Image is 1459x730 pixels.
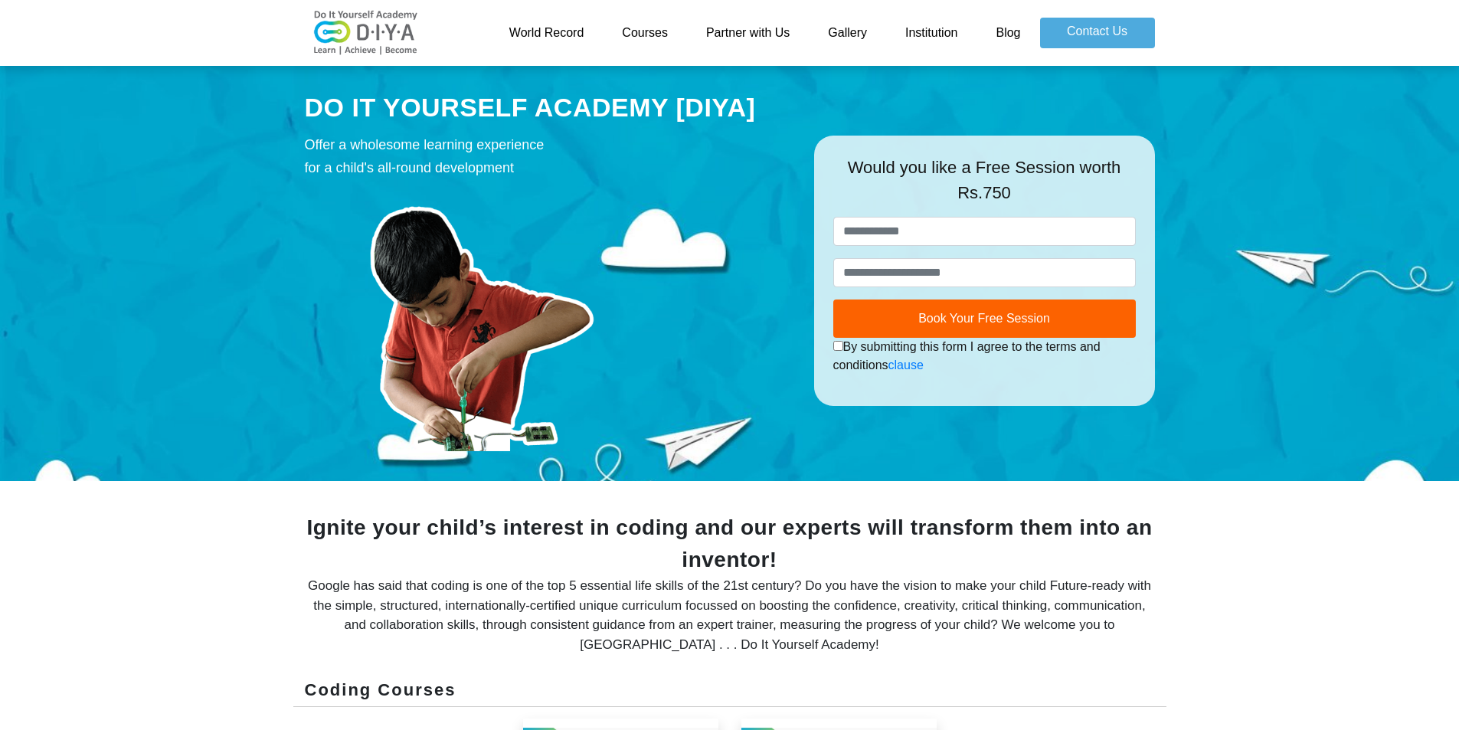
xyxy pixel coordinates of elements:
a: Contact Us [1040,18,1155,48]
a: clause [888,358,924,372]
a: Courses [603,18,687,48]
div: Would you like a Free Session worth Rs.750 [833,155,1136,217]
div: Ignite your child’s interest in coding and our experts will transform them into an inventor! [305,512,1155,576]
a: Partner with Us [687,18,809,48]
div: DO IT YOURSELF ACADEMY [DIYA] [305,90,791,126]
div: Coding Courses [293,677,1166,707]
img: course-prod.png [305,187,657,451]
a: Institution [886,18,976,48]
button: Book Your Free Session [833,300,1136,338]
img: logo-v2.png [305,10,427,56]
a: Blog [976,18,1039,48]
div: By submitting this form I agree to the terms and conditions [833,338,1136,375]
a: Gallery [809,18,886,48]
span: Book Your Free Session [918,312,1050,325]
div: Google has said that coding is one of the top 5 essential life skills of the 21st century? Do you... [305,576,1155,654]
a: World Record [490,18,604,48]
div: Offer a wholesome learning experience for a child's all-round development [305,133,791,179]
